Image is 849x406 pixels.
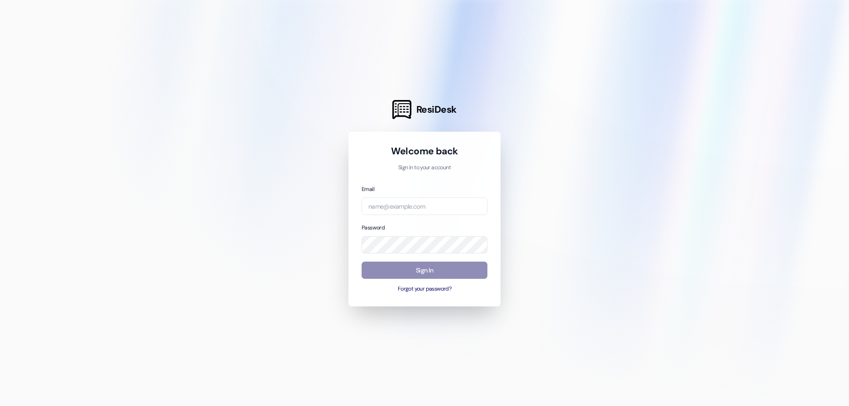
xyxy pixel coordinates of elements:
[362,145,487,158] h1: Welcome back
[362,164,487,172] p: Sign in to your account
[362,186,374,193] label: Email
[362,262,487,279] button: Sign In
[362,197,487,215] input: name@example.com
[362,285,487,293] button: Forgot your password?
[392,100,411,119] img: ResiDesk Logo
[362,224,385,231] label: Password
[416,103,457,116] span: ResiDesk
